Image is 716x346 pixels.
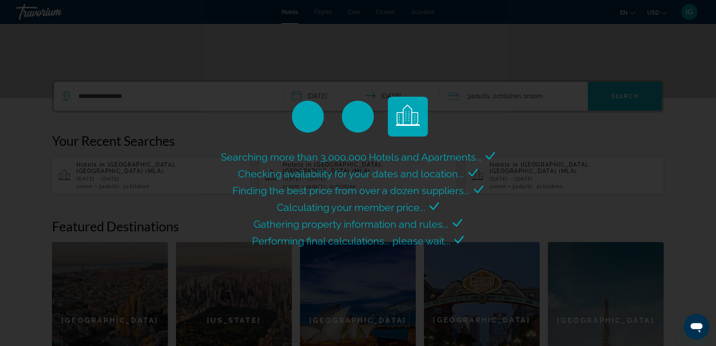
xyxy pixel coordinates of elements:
[277,201,426,213] span: Calculating your member price...
[252,235,450,247] span: Performing final calculations... please wait...
[238,168,464,180] span: Checking availability for your dates and location...
[233,185,470,197] span: Finding the best price from over a dozen suppliers...
[221,151,482,163] span: Searching more than 3,000,000 Hotels and Apartments...
[254,218,449,230] span: Gathering property information and rules...
[684,314,710,340] iframe: Button to launch messaging window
